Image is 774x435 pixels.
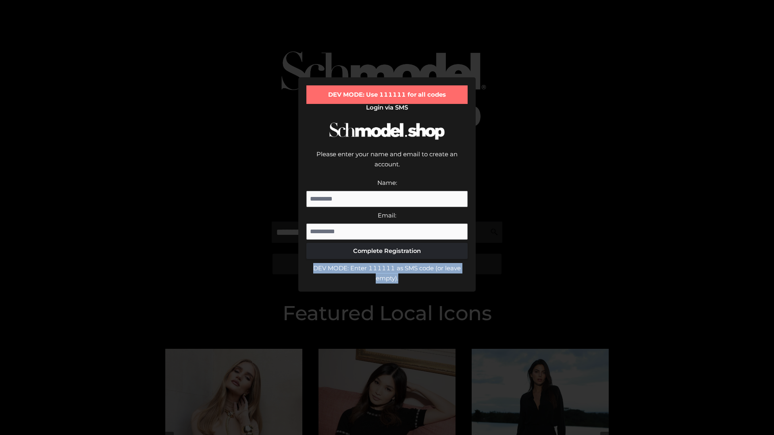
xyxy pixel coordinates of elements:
h2: Login via SMS [306,104,468,111]
button: Complete Registration [306,243,468,259]
div: Please enter your name and email to create an account. [306,149,468,178]
img: Schmodel Logo [327,115,447,147]
div: DEV MODE: Enter 111111 as SMS code (or leave empty). [306,263,468,284]
label: Name: [377,179,397,186]
div: DEV MODE: Use 111111 for all codes [306,85,468,104]
label: Email: [378,211,396,219]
